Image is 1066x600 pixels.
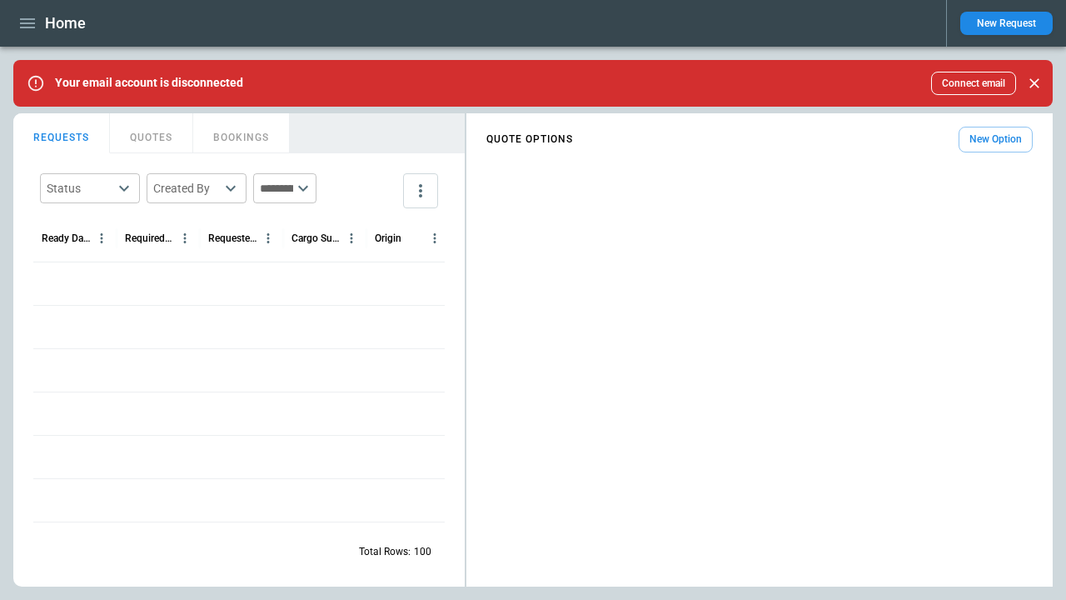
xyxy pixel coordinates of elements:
p: 100 [414,545,431,559]
h4: QUOTE OPTIONS [486,136,573,143]
p: Total Rows: [359,545,411,559]
div: Status [47,180,113,197]
div: Origin [375,232,401,244]
button: Connect email [931,72,1016,95]
div: Created By [153,180,220,197]
button: Close [1023,72,1046,95]
p: Your email account is disconnected [55,76,243,90]
button: Origin column menu [424,227,446,249]
button: BOOKINGS [193,113,290,153]
button: QUOTES [110,113,193,153]
button: Requested Route column menu [257,227,279,249]
div: Cargo Summary [291,232,341,244]
div: Required Date & Time (UTC) [125,232,174,244]
button: Required Date & Time (UTC) column menu [174,227,196,249]
div: dismiss [1023,65,1046,102]
div: Ready Date & Time (UTC) [42,232,91,244]
button: Ready Date & Time (UTC) column menu [91,227,112,249]
h1: Home [45,13,86,33]
div: scrollable content [466,120,1053,159]
button: Cargo Summary column menu [341,227,362,249]
button: New Request [960,12,1053,35]
div: Requested Route [208,232,257,244]
button: more [403,173,438,208]
button: New Option [959,127,1033,152]
button: REQUESTS [13,113,110,153]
